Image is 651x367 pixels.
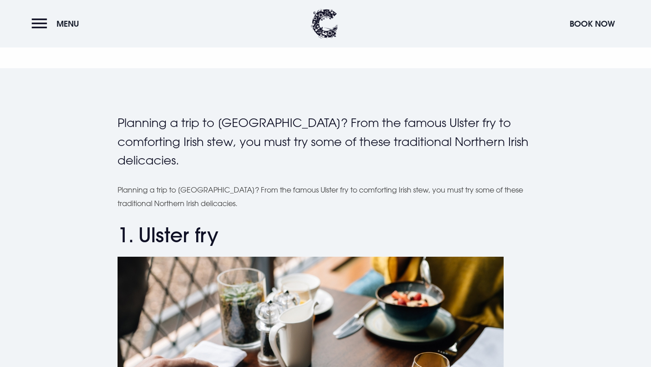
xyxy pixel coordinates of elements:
p: Planning a trip to [GEOGRAPHIC_DATA]? From the famous Ulster fry to comforting Irish stew, you mu... [118,183,533,211]
span: Menu [57,19,79,29]
button: Menu [32,14,84,33]
img: Clandeboye Lodge [311,9,338,38]
h2: 1. Ulster fry [118,223,533,247]
button: Book Now [565,14,619,33]
p: Planning a trip to [GEOGRAPHIC_DATA]? From the famous Ulster fry to comforting Irish stew, you mu... [118,113,533,170]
